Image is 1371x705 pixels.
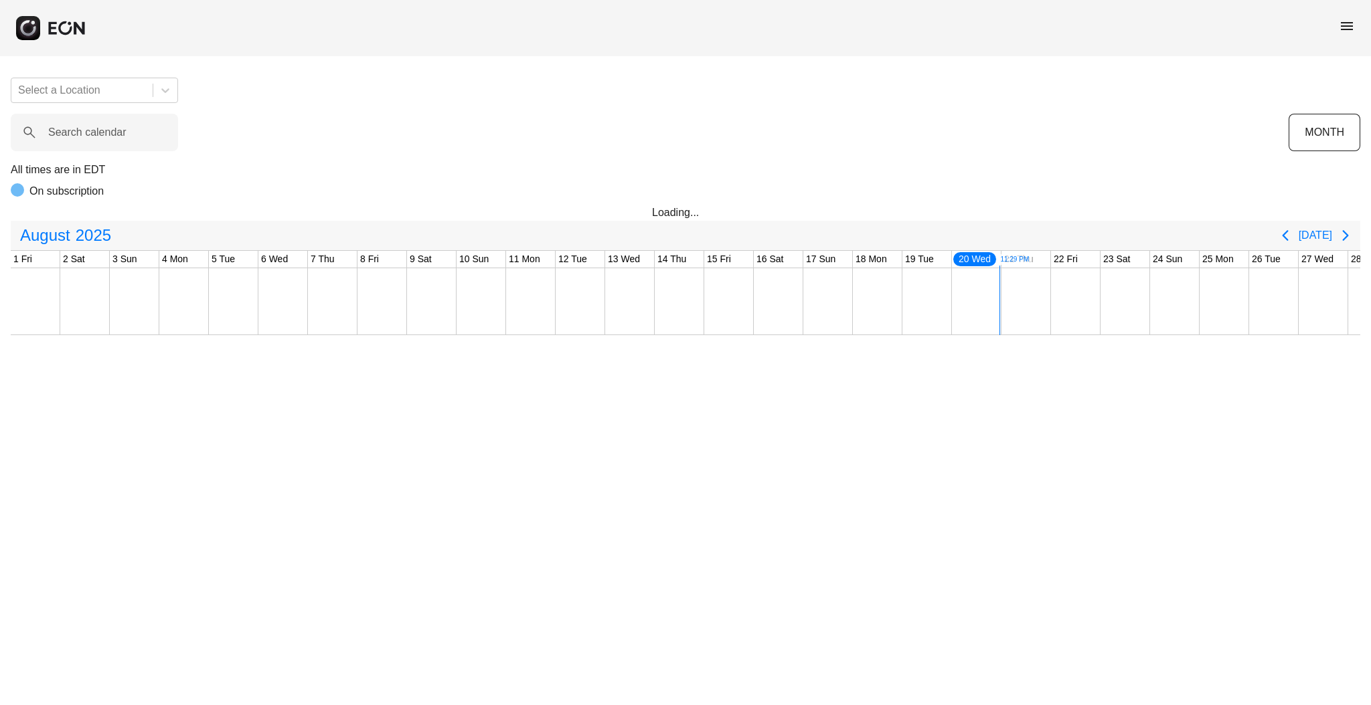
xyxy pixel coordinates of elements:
div: 21 Thu [1001,251,1036,268]
div: 25 Mon [1200,251,1236,268]
div: 19 Tue [902,251,937,268]
div: 4 Mon [159,251,191,268]
div: 18 Mon [853,251,890,268]
div: 17 Sun [803,251,838,268]
button: August2025 [12,222,119,249]
div: 22 Fri [1051,251,1080,268]
p: On subscription [29,183,104,199]
div: Loading... [652,205,719,221]
button: [DATE] [1299,223,1332,247]
div: 24 Sun [1150,251,1185,268]
button: MONTH [1289,114,1360,151]
div: 7 Thu [308,251,337,268]
div: 13 Wed [605,251,643,268]
span: 2025 [73,222,114,249]
div: 27 Wed [1299,251,1336,268]
div: 20 Wed [952,251,997,268]
div: 16 Sat [754,251,786,268]
div: 10 Sun [457,251,491,268]
div: 26 Tue [1249,251,1283,268]
div: 12 Tue [556,251,590,268]
div: 15 Fri [704,251,734,268]
div: 11 Mon [506,251,543,268]
label: Search calendar [48,124,127,140]
span: menu [1339,18,1355,34]
button: Next page [1332,222,1359,249]
p: All times are in EDT [11,162,1360,178]
div: 8 Fri [357,251,382,268]
span: August [17,222,73,249]
div: 5 Tue [209,251,238,268]
div: 6 Wed [258,251,291,268]
div: 14 Thu [655,251,689,268]
div: 9 Sat [407,251,434,268]
div: 3 Sun [110,251,140,268]
div: 23 Sat [1101,251,1133,268]
button: Previous page [1272,222,1299,249]
div: 1 Fri [11,251,35,268]
div: 2 Sat [60,251,88,268]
